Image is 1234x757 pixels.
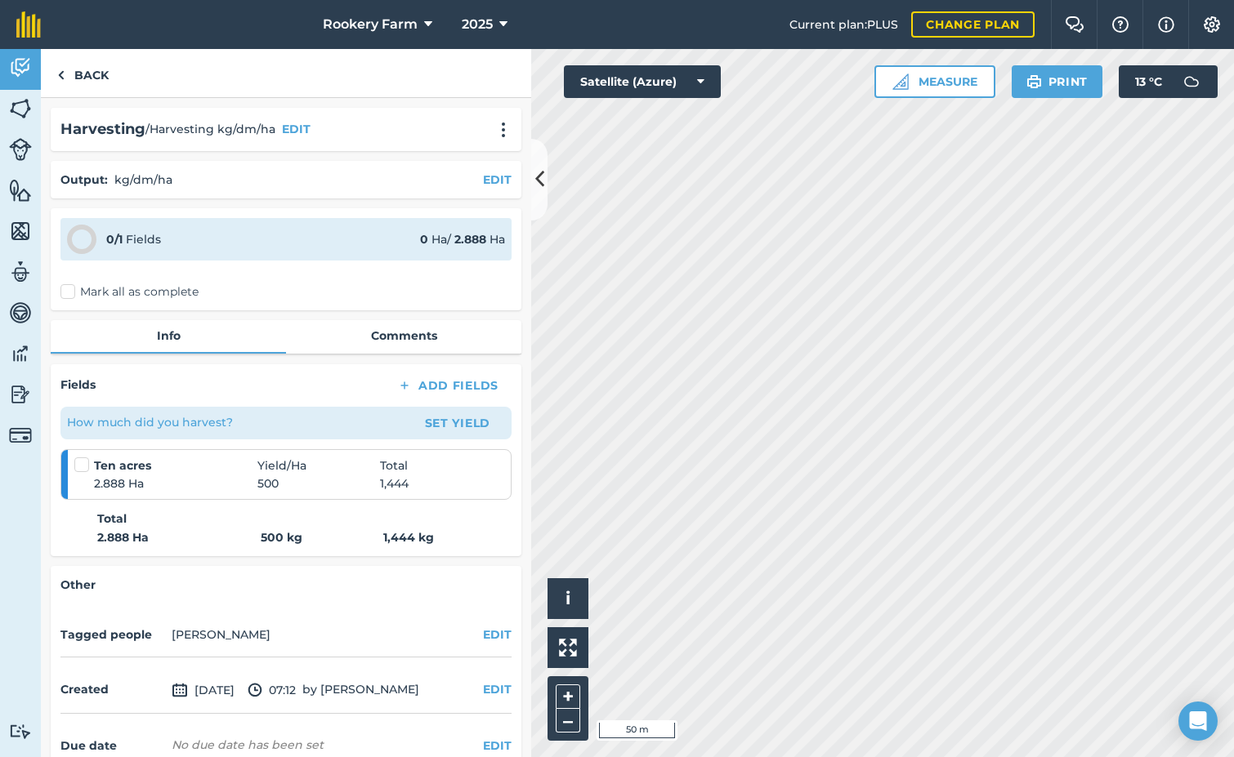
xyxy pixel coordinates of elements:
[559,639,577,657] img: Four arrows, one pointing top left, one top right, one bottom right and the last bottom left
[483,626,512,643] button: EDIT
[1065,16,1084,33] img: Two speech bubbles overlapping with the left bubble in the forefront
[60,737,165,755] h4: Due date
[257,474,380,492] span: 500
[145,120,275,138] span: / Harvesting kg/dm/ha
[9,219,32,243] img: svg+xml;base64,PHN2ZyB4bWxucz0iaHR0cDovL3d3dy53My5vcmcvMjAwMC9zdmciIHdpZHRoPSI1NiIgaGVpZ2h0PSI2MC...
[1135,65,1162,98] span: 13 ° C
[384,374,512,397] button: Add Fields
[911,11,1035,38] a: Change plan
[114,171,172,189] p: kg/dm/ha
[494,122,513,138] img: svg+xml;base64,PHN2ZyB4bWxucz0iaHR0cDovL3d3dy53My5vcmcvMjAwMC9zdmciIHdpZHRoPSIyMCIgaGVpZ2h0PSIyNC...
[548,578,588,619] button: i
[9,424,32,447] img: svg+xml;base64,PD94bWwgdmVyc2lvbj0iMS4wIiBlbmNvZGluZz0idXRmLTgiPz4KPCEtLSBHZW5lcmF0b3I6IEFkb2JlIE...
[420,230,505,248] div: Ha / Ha
[9,56,32,80] img: svg+xml;base64,PD94bWwgdmVyc2lvbj0iMS4wIiBlbmNvZGluZz0idXRmLTgiPz4KPCEtLSBHZW5lcmF0b3I6IEFkb2JlIE...
[60,626,165,643] h4: Tagged people
[9,382,32,407] img: svg+xml;base64,PD94bWwgdmVyc2lvbj0iMS4wIiBlbmNvZGluZz0idXRmLTgiPz4KPCEtLSBHZW5lcmF0b3I6IEFkb2JlIE...
[383,530,434,545] strong: 1,444 kg
[874,65,995,98] button: Measure
[1175,65,1208,98] img: svg+xml;base64,PD94bWwgdmVyc2lvbj0iMS4wIiBlbmNvZGluZz0idXRmLTgiPz4KPCEtLSBHZW5lcmF0b3I6IEFkb2JlIE...
[60,376,96,394] h4: Fields
[67,413,233,431] p: How much did you harvest?
[380,474,409,492] span: 1,444
[60,171,108,189] h4: Output :
[261,528,383,546] strong: 500 kg
[97,528,261,546] strong: 2.888 Ha
[789,16,898,33] span: Current plan : PLUS
[16,11,41,38] img: fieldmargin Logo
[9,301,32,325] img: svg+xml;base64,PD94bWwgdmVyc2lvbj0iMS4wIiBlbmNvZGluZz0idXRmLTgiPz4KPCEtLSBHZW5lcmF0b3I6IEFkb2JlIE...
[9,96,32,121] img: svg+xml;base64,PHN2ZyB4bWxucz0iaHR0cDovL3d3dy53My5vcmcvMjAwMC9zdmciIHdpZHRoPSI1NiIgaGVpZ2h0PSI2MC...
[380,456,408,474] span: Total
[248,680,262,700] img: svg+xml;base64,PD94bWwgdmVyc2lvbj0iMS4wIiBlbmNvZGluZz0idXRmLTgiPz4KPCEtLSBHZW5lcmF0b3I6IEFkb2JlIE...
[60,283,199,301] label: Mark all as complete
[1012,65,1103,98] button: Print
[172,680,188,700] img: svg+xml;base64,PD94bWwgdmVyc2lvbj0iMS4wIiBlbmNvZGluZz0idXRmLTgiPz4KPCEtLSBHZW5lcmF0b3I6IEFkb2JlIE...
[41,49,125,97] a: Back
[51,320,286,351] a: Info
[1119,65,1218,98] button: 13 °C
[462,15,493,34] span: 2025
[286,320,521,351] a: Comments
[323,15,418,34] span: Rookery Farm
[483,171,512,189] button: EDIT
[57,65,65,85] img: svg+xml;base64,PHN2ZyB4bWxucz0iaHR0cDovL3d3dy53My5vcmcvMjAwMC9zdmciIHdpZHRoPSI5IiBoZWlnaHQ9IjI0Ii...
[483,680,512,698] button: EDIT
[556,684,580,709] button: +
[564,65,721,98] button: Satellite (Azure)
[1158,15,1174,34] img: svg+xml;base64,PHN2ZyB4bWxucz0iaHR0cDovL3d3dy53My5vcmcvMjAwMC9zdmciIHdpZHRoPSIxNyIgaGVpZ2h0PSIxNy...
[94,456,257,474] strong: Ten acres
[282,120,311,138] button: EDIT
[248,680,296,700] span: 07:12
[106,232,123,247] strong: 0 / 1
[483,737,512,755] button: EDIT
[1026,72,1042,91] img: svg+xml;base64,PHN2ZyB4bWxucz0iaHR0cDovL3d3dy53My5vcmcvMjAwMC9zdmciIHdpZHRoPSIxOSIgaGVpZ2h0PSIyNC...
[172,680,235,700] span: [DATE]
[1202,16,1222,33] img: A cog icon
[9,724,32,739] img: svg+xml;base64,PD94bWwgdmVyc2lvbj0iMS4wIiBlbmNvZGluZz0idXRmLTgiPz4KPCEtLSBHZW5lcmF0b3I6IEFkb2JlIE...
[1178,701,1218,741] div: Open Intercom Messenger
[410,410,505,436] button: Set Yield
[9,138,32,161] img: svg+xml;base64,PD94bWwgdmVyc2lvbj0iMS4wIiBlbmNvZGluZz0idXRmLTgiPz4KPCEtLSBHZW5lcmF0b3I6IEFkb2JlIE...
[60,118,145,141] h2: Harvesting
[60,576,512,594] h4: Other
[172,737,324,753] div: No due date has been set
[892,73,909,90] img: Ruler icon
[172,626,270,643] li: [PERSON_NAME]
[9,341,32,366] img: svg+xml;base64,PD94bWwgdmVyc2lvbj0iMS4wIiBlbmNvZGluZz0idXRmLTgiPz4KPCEtLSBHZW5lcmF0b3I6IEFkb2JlIE...
[60,680,165,698] h4: Created
[454,232,486,247] strong: 2.888
[106,230,161,248] div: Fields
[9,178,32,203] img: svg+xml;base64,PHN2ZyB4bWxucz0iaHR0cDovL3d3dy53My5vcmcvMjAwMC9zdmciIHdpZHRoPSI1NiIgaGVpZ2h0PSI2MC...
[9,260,32,284] img: svg+xml;base64,PD94bWwgdmVyc2lvbj0iMS4wIiBlbmNvZGluZz0idXRmLTgiPz4KPCEtLSBHZW5lcmF0b3I6IEFkb2JlIE...
[566,588,570,608] span: i
[60,667,512,714] div: by [PERSON_NAME]
[556,709,580,733] button: –
[257,456,380,474] span: Yield / Ha
[97,510,127,528] strong: Total
[1111,16,1130,33] img: A question mark icon
[94,474,257,492] span: 2.888 Ha
[420,232,428,247] strong: 0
